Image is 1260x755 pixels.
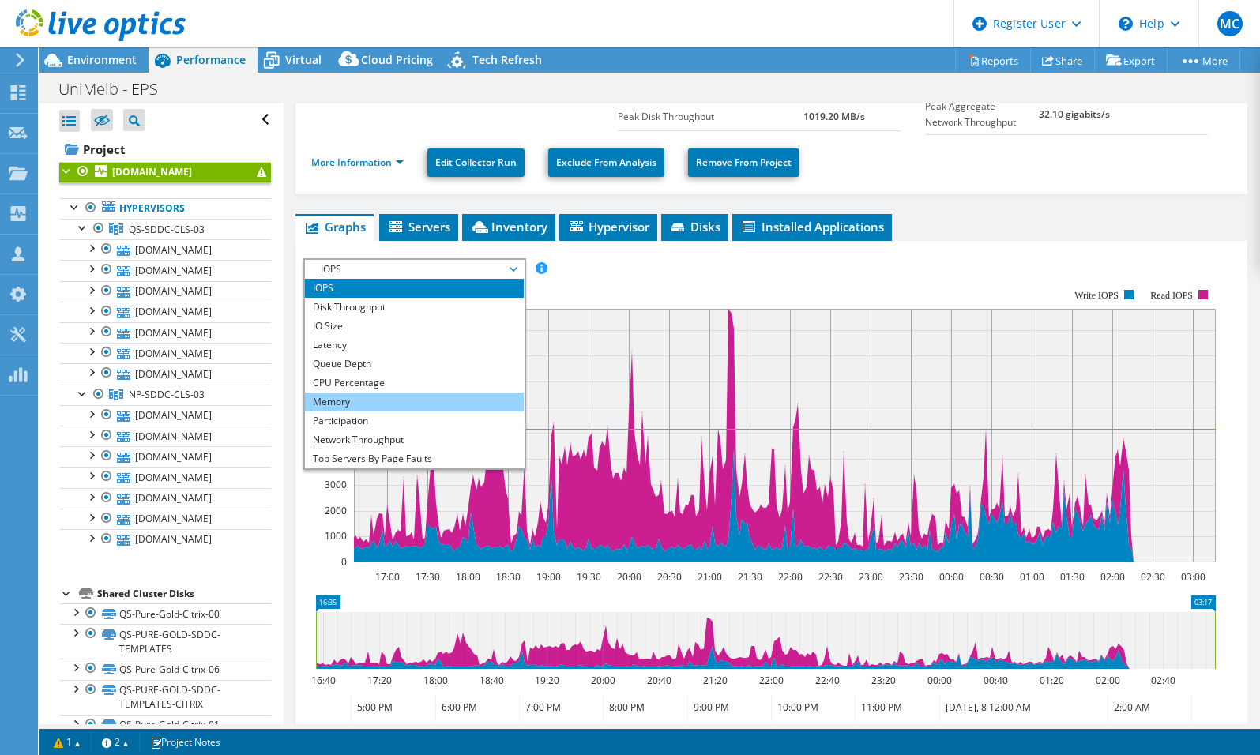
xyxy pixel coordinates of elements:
a: [DOMAIN_NAME] [59,162,271,182]
text: 22:30 [818,570,843,584]
a: QS-SDDC-CLS-03 [59,219,271,239]
span: Disks [669,219,720,235]
b: 32.10 gigabits/s [1039,107,1110,121]
span: Performance [176,52,246,67]
a: QS-Pure-Gold-Citrix-00 [59,603,271,624]
span: Virtual [285,52,322,67]
text: 20:00 [617,570,641,584]
a: [DOMAIN_NAME] [59,488,271,509]
li: Top Servers By Page Faults [305,449,524,468]
a: More [1167,48,1240,73]
span: NP-SDDC-CLS-03 [129,388,205,401]
b: 1019.20 MB/s [803,110,865,123]
text: 20:40 [647,674,671,687]
a: [DOMAIN_NAME] [59,260,271,280]
a: Project Notes [139,732,231,752]
li: Network Throughput [305,430,524,449]
text: 2000 [325,504,347,517]
b: [DOMAIN_NAME] [112,165,192,178]
span: Hypervisor [567,219,649,235]
li: IOPS [305,279,524,298]
text: Read IOPS [1150,290,1193,301]
span: Environment [67,52,137,67]
span: Tech Refresh [472,52,542,67]
a: [DOMAIN_NAME] [59,343,271,363]
a: [DOMAIN_NAME] [59,363,271,384]
text: 03:00 [1181,570,1205,584]
a: Hypervisors [59,198,271,219]
text: 22:00 [759,674,784,687]
a: [DOMAIN_NAME] [59,529,271,550]
text: 21:20 [703,674,728,687]
label: Peak Disk Throughput [618,109,803,125]
li: Memory [305,393,524,411]
a: [DOMAIN_NAME] [59,281,271,302]
text: 20:30 [657,570,682,584]
text: 00:30 [980,570,1004,584]
li: Queue Depth [305,355,524,374]
text: 00:40 [984,674,1008,687]
text: 1000 [325,529,347,543]
span: Installed Applications [740,219,884,235]
a: Share [1030,48,1095,73]
text: 21:00 [698,570,722,584]
text: 01:00 [1020,570,1044,584]
text: 00:00 [939,570,964,584]
text: 18:30 [496,570,521,584]
a: [DOMAIN_NAME] [59,239,271,260]
span: IOPS [313,260,516,279]
text: 17:30 [416,570,440,584]
text: 20:00 [591,674,615,687]
label: Peak Aggregate Network Throughput [925,99,1040,130]
svg: \n [1119,17,1133,31]
text: 18:00 [456,570,480,584]
text: 17:00 [375,570,400,584]
text: 02:00 [1100,570,1125,584]
span: Servers [387,219,450,235]
a: [DOMAIN_NAME] [59,509,271,529]
a: Remove From Project [688,148,799,177]
text: 02:40 [1151,674,1175,687]
a: [DOMAIN_NAME] [59,322,271,343]
span: Cloud Pricing [361,52,433,67]
a: QS-Pure-Gold-Citrix-01 [59,715,271,735]
text: 19:20 [535,674,559,687]
span: QS-SDDC-CLS-03 [129,223,205,236]
a: [DOMAIN_NAME] [59,467,271,487]
text: 3000 [325,478,347,491]
text: 0 [341,555,347,569]
text: 18:40 [480,674,504,687]
li: CPU Percentage [305,374,524,393]
li: Latency [305,336,524,355]
li: IO Size [305,317,524,336]
text: 01:30 [1060,570,1085,584]
a: Edit Collector Run [427,148,525,177]
text: 21:30 [738,570,762,584]
text: 01:20 [1040,674,1064,687]
text: 19:30 [577,570,601,584]
a: Exclude From Analysis [548,148,664,177]
text: 18:00 [423,674,448,687]
text: 02:30 [1141,570,1165,584]
text: 22:00 [778,570,803,584]
span: MC [1217,11,1243,36]
span: Inventory [470,219,547,235]
a: 2 [91,732,140,752]
text: 23:20 [871,674,896,687]
a: [DOMAIN_NAME] [59,446,271,467]
li: Disk Throughput [305,298,524,317]
a: QS-PURE-GOLD-SDDC-TEMPLATES [59,624,271,659]
a: Export [1094,48,1168,73]
a: Reports [955,48,1031,73]
text: 00:00 [927,674,952,687]
text: 02:00 [1096,674,1120,687]
div: Shared Cluster Disks [97,584,271,603]
h1: UniMelb - EPS [51,81,182,98]
text: 17:20 [367,674,392,687]
a: More Information [311,156,404,169]
text: 23:30 [899,570,923,584]
text: 23:00 [859,570,883,584]
a: [DOMAIN_NAME] [59,426,271,446]
a: Project [59,137,271,162]
a: [DOMAIN_NAME] [59,405,271,426]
